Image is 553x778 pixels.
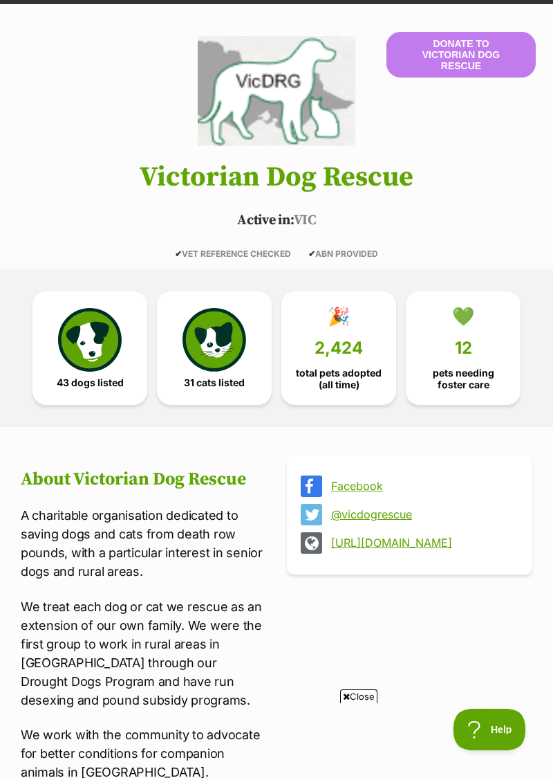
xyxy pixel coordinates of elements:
[331,480,513,492] a: Facebook
[175,248,291,259] span: VET REFERENCE CHECKED
[21,469,266,490] h2: About Victorian Dog Rescue
[331,536,513,549] a: [URL][DOMAIN_NAME]
[58,308,122,372] img: petrescue-icon-eee76f85a60ef55c4a1927667547b313a7c0e82042636edf73dce9c88f694885.svg
[184,377,245,388] span: 31 cats listed
[331,508,513,521] a: @vicdogrescue
[340,689,377,703] span: Close
[293,368,384,390] span: total pets adopted (all time)
[455,338,472,358] span: 12
[308,248,315,259] icon: ✔
[281,291,396,405] a: 🎉 2,424 total pets adopted (all time)
[57,377,124,388] span: 43 dogs listed
[308,248,378,259] span: ABN PROVIDED
[237,212,293,229] span: Active in:
[315,338,363,358] span: 2,424
[406,291,521,405] a: 💚 12 pets needing foster care
[25,709,528,771] iframe: Advertisement
[452,306,474,327] div: 💚
[175,248,182,259] icon: ✔
[157,291,272,405] a: 31 cats listed
[386,32,536,78] button: Donate to Victorian Dog Rescue
[418,368,509,390] span: pets needing foster care
[21,597,266,709] p: We treat each dog or cat we rescue as an extension of our own family. We were the first group to ...
[453,709,525,750] iframe: Help Scout Beacon - Open
[198,32,355,150] img: Victorian Dog Rescue
[21,506,266,581] p: A charitable organisation dedicated to saving dogs and cats from death row pounds, with a particu...
[328,306,350,327] div: 🎉
[32,291,147,405] a: 43 dogs listed
[182,308,246,372] img: cat-icon-068c71abf8fe30c970a85cd354bc8e23425d12f6e8612795f06af48be43a487a.svg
